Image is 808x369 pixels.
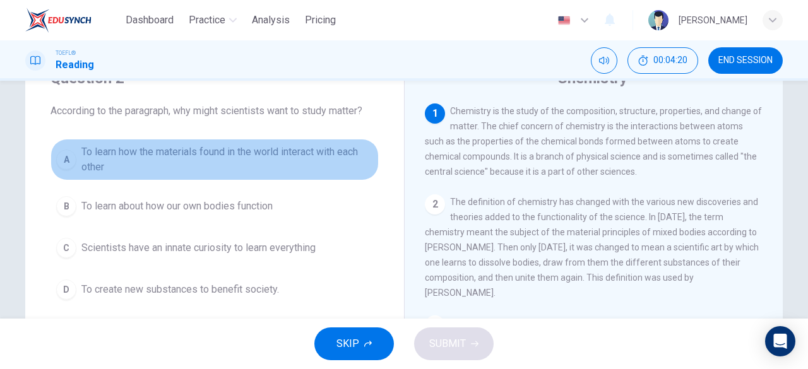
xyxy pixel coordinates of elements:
[56,238,76,258] div: C
[425,315,445,336] div: 3
[556,16,572,25] img: en
[648,10,668,30] img: Profile picture
[591,47,617,74] div: Mute
[300,9,341,32] button: Pricing
[653,56,687,66] span: 00:04:20
[56,279,76,300] div: D
[25,8,92,33] img: EduSynch logo
[25,8,121,33] a: EduSynch logo
[50,103,379,119] span: According to the paragraph, why might scientists want to study matter?
[184,9,242,32] button: Practice
[126,13,174,28] span: Dashboard
[81,282,279,297] span: To create new substances to benefit society.
[81,240,316,255] span: Scientists have an innate curiosity to learn everything
[425,106,762,177] span: Chemistry is the study of the composition, structure, properties, and change of matter. The chief...
[425,194,445,214] div: 2
[765,326,795,356] div: Open Intercom Messenger
[305,13,336,28] span: Pricing
[50,232,379,264] button: CScientists have an innate curiosity to learn everything
[50,190,379,222] button: BTo learn about how our own bodies function
[56,196,76,216] div: B
[56,149,76,170] div: A
[627,47,698,74] div: Hide
[708,47,783,74] button: END SESSION
[247,9,295,32] button: Analysis
[50,274,379,305] button: DTo create new substances to benefit society.
[425,197,759,298] span: The definition of chemistry has changed with the various new discoveries and theories added to th...
[425,103,445,124] div: 1
[679,13,747,28] div: [PERSON_NAME]
[314,327,394,360] button: SKIP
[189,13,225,28] span: Practice
[50,139,379,180] button: ATo learn how the materials found in the world interact with each other
[252,13,290,28] span: Analysis
[81,199,273,214] span: To learn about how our own bodies function
[121,9,179,32] button: Dashboard
[627,47,698,74] button: 00:04:20
[56,49,76,57] span: TOEFL®
[336,335,359,353] span: SKIP
[718,56,773,66] span: END SESSION
[56,57,94,73] h1: Reading
[81,144,373,175] span: To learn how the materials found in the world interact with each other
